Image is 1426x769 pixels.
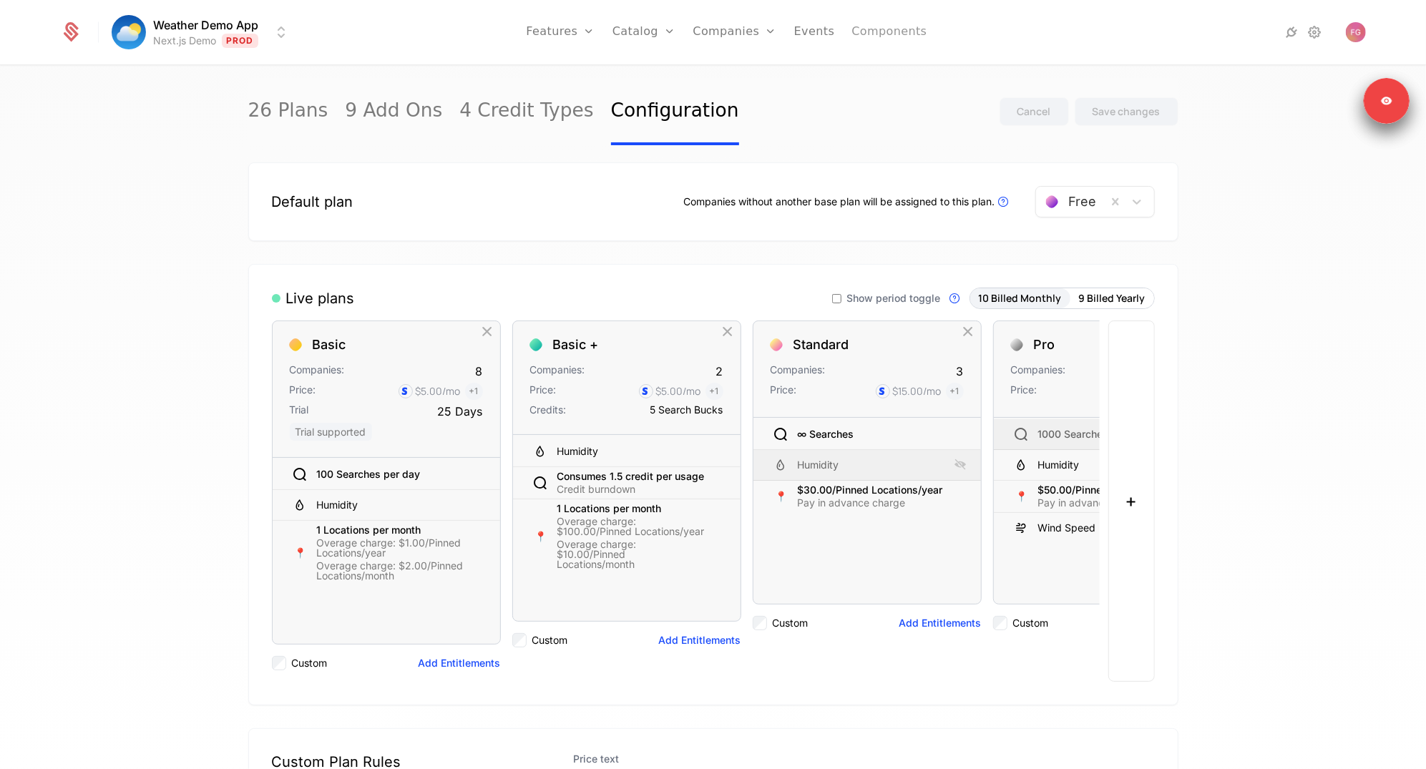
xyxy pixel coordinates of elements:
[753,320,982,682] div: StandardCompanies:3Price:$15.00/mo+1∞ SearchesHumidity📍$30.00/Pinned Locations/yearPay in advance...
[290,423,372,441] span: Trial supported
[313,338,346,351] div: Basic
[317,498,358,512] div: Humidity
[1075,97,1178,126] button: Save changes
[273,459,500,490] div: 100 Searches per day
[1011,486,1032,507] div: 📍
[317,469,421,479] div: 100 Searches per day
[684,193,1012,210] div: Companies without another base plan will be assigned to this plan.
[705,383,723,400] span: + 1
[1038,521,1096,535] div: Wind Speed
[557,504,706,514] div: 1 Locations per month
[773,616,809,630] label: Custom
[1013,616,1049,630] label: Custom
[994,450,1221,481] div: Humidity
[1038,429,1160,439] div: 1000 Searches per month
[317,561,466,581] div: Overage charge: $2.00/Pinned Locations/month
[574,752,1155,766] label: Price text
[970,288,1070,308] button: 10 Billed Monthly
[472,496,489,514] div: Hide Entitlement
[1011,383,1037,400] div: Price:
[771,363,826,380] div: Companies:
[530,403,567,417] div: Credits:
[416,384,461,398] div: $5.00 /mo
[290,363,345,380] div: Companies:
[832,294,841,303] input: Show period toggle
[611,78,739,145] a: Configuration
[553,338,599,351] div: Basic +
[557,516,706,537] div: Overage charge: $100.00/Pinned Locations/year
[753,450,981,481] div: Humidity
[153,16,258,34] span: Weather Demo App
[248,78,328,145] a: 26 Plans
[753,419,981,450] div: ∞ Searches
[290,383,316,400] div: Price:
[994,481,1221,513] div: 📍$50.00/Pinned Locations/yearPay in advance charge
[1346,22,1366,42] img: fynn glover
[465,383,483,400] span: + 1
[557,484,705,494] div: Credit burndown
[153,34,216,48] div: Next.js Demo
[222,34,258,48] span: Prod
[419,656,501,670] button: Add Entitlements
[798,498,943,508] div: Pay in advance charge
[793,338,849,351] div: Standard
[952,456,970,474] div: Show Entitlement
[1011,363,1066,380] div: Companies:
[893,384,942,398] div: $15.00 /mo
[557,444,599,459] div: Humidity
[994,513,1221,543] div: Wind Speed
[438,403,483,420] div: 25 Days
[952,487,970,506] div: Hide Entitlement
[557,539,706,569] div: Overage charge: $10.00/Pinned Locations/month
[716,363,723,380] div: 2
[899,616,982,630] button: Add Entitlements
[957,363,964,380] div: 3
[476,363,483,380] div: 8
[1000,97,1069,126] button: Cancel
[292,656,328,670] label: Custom
[530,383,557,400] div: Price:
[290,542,311,564] div: 📍
[532,633,568,647] label: Custom
[116,16,290,48] button: Select environment
[512,320,741,682] div: Basic +Companies:2Price:$5.00/mo+1Credits:5 Search BucksHumidityConsumes 1.5 credit per usageCred...
[798,458,839,472] div: Humidity
[1093,104,1161,119] div: Save changes
[1038,485,1183,495] div: $50.00/Pinned Locations/year
[472,544,489,562] div: Hide Entitlement
[272,288,355,308] div: Live plans
[798,485,943,495] div: $30.00/Pinned Locations/year
[771,383,797,400] div: Price:
[272,320,501,682] div: BasicCompanies:8Price:$5.00/mo+1Trial25 Days Trial supported100 Searches per dayHumidity📍1 Locati...
[1070,288,1154,308] button: 9 Billed Yearly
[650,403,723,417] div: 5 Search Bucks
[112,15,146,49] img: Weather Demo App
[273,521,500,585] div: 📍1 Locations per monthOverage charge: $1.00/Pinned Locations/yearOverage charge: $2.00/Pinned Loc...
[753,481,981,512] div: 📍$30.00/Pinned Locations/yearPay in advance charge
[530,526,552,547] div: 📍
[847,293,941,303] span: Show period toggle
[273,490,500,521] div: Humidity
[1283,24,1300,41] a: Integrations
[952,425,970,444] div: Hide Entitlement
[345,78,442,145] a: 9 Add Ons
[1346,22,1366,42] button: Open user button
[459,78,593,145] a: 4 Credit Types
[993,320,1222,682] div: ProCompanies:Price:1000 Searches per monthHumidity📍$50.00/Pinned Locations/yearPay in advance cha...
[513,436,741,467] div: Humidity
[994,419,1221,450] div: 1000 Searches per month
[1306,24,1323,41] a: Settings
[1038,498,1183,508] div: Pay in advance charge
[317,538,466,558] div: Overage charge: $1.00/Pinned Locations/year
[798,429,854,439] div: ∞ Searches
[1038,458,1080,472] div: Humidity
[472,465,489,484] div: Hide Entitlement
[1017,104,1051,119] div: Cancel
[771,486,792,507] div: 📍
[290,403,309,420] div: Trial
[513,467,741,499] div: Consumes 1.5 credit per usageCredit burndown
[712,527,729,546] div: Hide Entitlement
[1034,338,1055,351] div: Pro
[513,499,741,574] div: 📍1 Locations per monthOverage charge: $100.00/Pinned Locations/yearOverage charge: $10.00/Pinned ...
[712,442,729,461] div: Hide Entitlement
